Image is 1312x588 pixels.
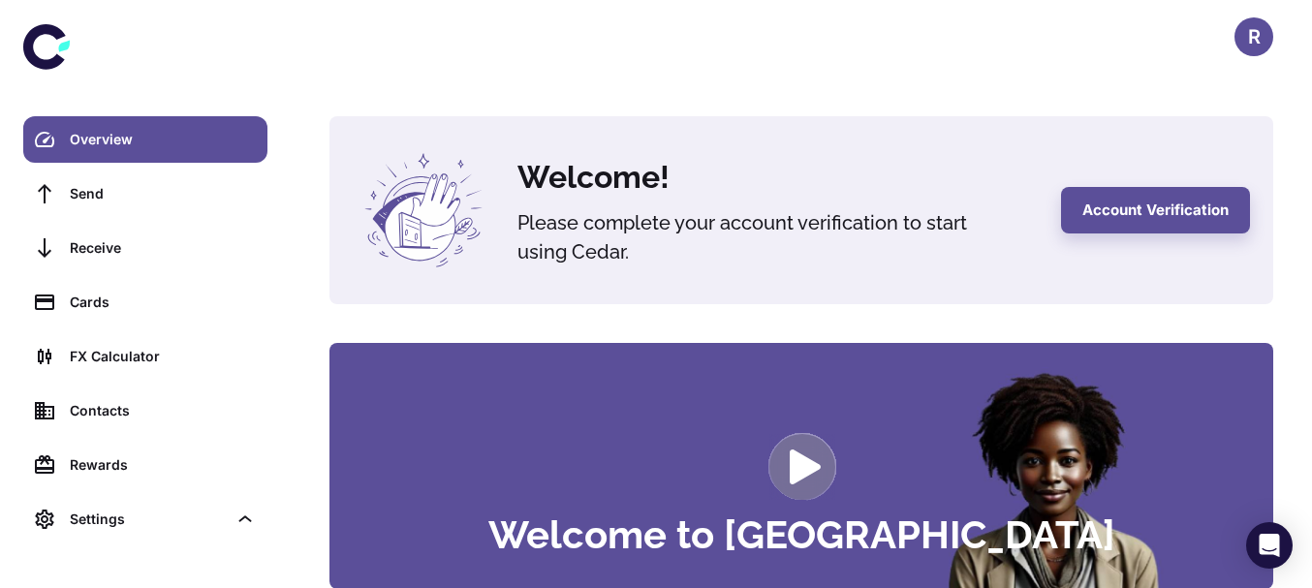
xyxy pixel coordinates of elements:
[517,208,1002,266] h5: Please complete your account verification to start using Cedar.
[70,509,227,530] div: Settings
[70,454,256,476] div: Rewards
[23,442,267,488] a: Rewards
[23,333,267,380] a: FX Calculator
[517,154,1038,201] h4: Welcome!
[1061,187,1250,233] button: Account Verification
[1246,522,1293,569] div: Open Intercom Messenger
[70,183,256,204] div: Send
[70,346,256,367] div: FX Calculator
[23,496,267,542] div: Settings
[23,225,267,271] a: Receive
[23,387,267,434] a: Contacts
[23,170,267,217] a: Send
[70,129,256,150] div: Overview
[70,237,256,259] div: Receive
[23,279,267,325] a: Cards
[70,400,256,421] div: Contacts
[70,292,256,313] div: Cards
[23,116,267,163] a: Overview
[488,515,1115,554] h3: Welcome to [GEOGRAPHIC_DATA]
[1234,17,1273,56] button: R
